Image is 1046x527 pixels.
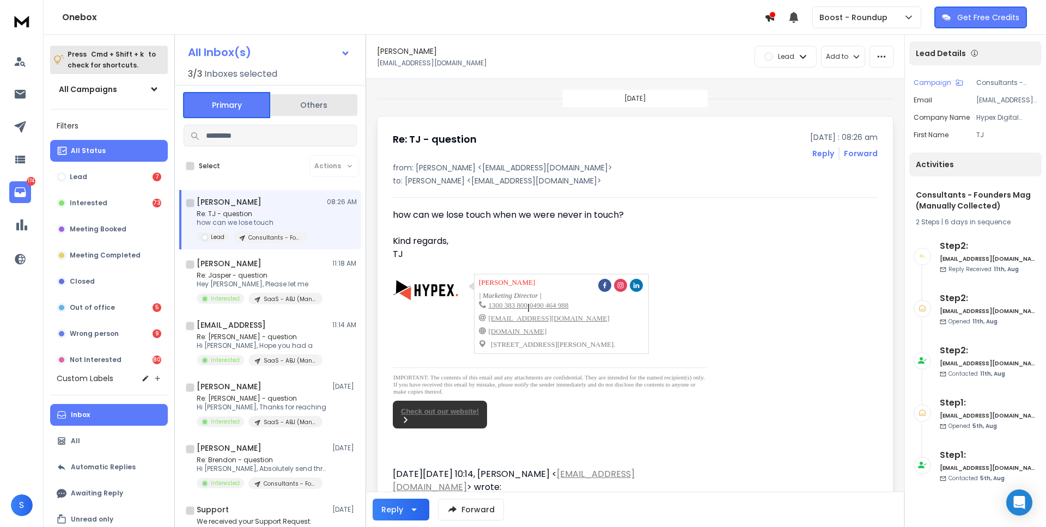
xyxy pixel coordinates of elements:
[914,131,948,139] p: First Name
[778,52,794,61] p: Lead
[916,218,1035,226] div: |
[59,84,117,95] h1: All Campaigns
[948,422,997,430] p: Opened
[393,468,711,494] div: [DATE][DATE] 10:14, [PERSON_NAME] < > wrote:
[50,166,168,188] button: Lead7
[211,356,240,364] p: Interested
[89,48,145,60] span: Cmd + Shift + k
[50,244,168,266] button: Meeting Completed
[179,41,359,63] button: All Inbox(s)
[153,199,161,207] div: 73
[71,489,123,498] p: Awaiting Reply
[976,131,1037,139] p: TJ
[948,265,1019,273] p: Reply Received
[479,291,542,299] i: | Marketing Director |
[980,370,1005,378] span: 11th, Aug
[71,515,113,524] p: Unread only
[393,401,487,429] a: Check out our website!
[71,410,90,419] p: Inbox
[914,78,951,87] p: Campaign
[50,140,168,162] button: All Status
[819,12,892,23] p: Boost - Roundup
[972,317,998,326] span: 11th, Aug
[11,11,33,31] img: logo
[50,78,168,100] button: All Campaigns
[940,307,1035,315] h6: [EMAIL_ADDRESS][DOMAIN_NAME]
[199,162,220,170] label: Select
[976,113,1037,122] p: Hypex Digital Consulting
[153,356,161,364] div: 80
[188,47,251,58] h1: All Inbox(s)
[916,217,940,226] span: 2 Steps
[630,279,643,292] img: Social icon
[940,412,1035,420] h6: [EMAIL_ADDRESS][DOMAIN_NAME]
[393,175,878,186] p: to: [PERSON_NAME] <[EMAIL_ADDRESS][DOMAIN_NAME]>
[50,297,168,318] button: Out of office5
[810,132,878,143] p: [DATE] : 08:26 am
[70,277,95,286] p: Closed
[976,96,1037,105] p: [EMAIL_ADDRESS][DOMAIN_NAME]
[50,430,168,452] button: All
[948,474,1005,482] p: Contacted
[211,479,240,487] p: Interested
[475,301,575,314] td: |
[70,251,141,260] p: Meeting Completed
[479,278,535,286] font: [PERSON_NAME]
[373,499,429,520] button: Reply
[377,59,487,68] p: [EMAIL_ADDRESS][DOMAIN_NAME]
[70,356,121,364] p: Not Interested
[197,341,323,350] p: Hi [PERSON_NAME], Hope you had a
[211,233,224,241] p: Lead
[976,78,1037,87] p: Consultants - Founders Mag (Manually Collected)
[812,148,834,159] button: Reply
[948,317,998,326] p: Opened
[940,344,1035,357] h6: Step 2 :
[980,474,1005,482] span: 5th, Aug
[50,456,168,478] button: Automatic Replies
[488,301,527,309] a: 1300 383 800
[68,49,156,71] p: Press to check for shortcuts.
[197,218,307,227] p: how can we lose touch
[264,418,316,426] p: SaaS - ABJ (Manually Collected)
[50,192,168,214] button: Interested73
[393,248,711,261] div: TJ
[393,209,711,222] div: how can we lose touch when we were never in touch?
[381,504,403,515] div: Reply
[197,197,261,207] h1: [PERSON_NAME]
[264,295,316,303] p: SaaS - ABJ (Manually Collected)
[438,499,504,520] button: Forward
[598,279,611,292] img: Social icon
[50,323,168,345] button: Wrong person9
[70,329,119,338] p: Wrong person
[197,320,266,330] h1: [EMAIL_ADDRESS]
[972,422,997,430] span: 5th, Aug
[479,327,486,334] img: website.png
[153,303,161,312] div: 5
[197,210,307,218] p: Re: TJ - question
[393,162,878,173] p: from: [PERSON_NAME] <[EMAIL_ADDRESS][DOMAIN_NAME]>
[70,173,87,181] p: Lead
[188,68,202,81] span: 3 / 3
[934,7,1027,28] button: Get Free Credits
[11,494,33,516] button: S
[327,198,357,206] p: 08:26 AM
[50,118,168,133] h3: Filters
[197,456,327,464] p: Re: Brendon - question
[197,504,229,515] h1: Support
[940,359,1035,367] h6: [EMAIL_ADDRESS][DOMAIN_NAME]
[614,279,627,292] img: Social icon
[153,329,161,338] div: 9
[377,46,437,57] h1: [PERSON_NAME]
[393,235,711,248] div: Kind regards,
[909,152,1042,176] div: Activities
[62,11,764,24] h1: Onebox
[916,48,966,59] p: Lead Details
[50,404,168,426] button: Inbox
[914,78,963,87] button: Campaign
[197,258,261,269] h1: [PERSON_NAME]
[940,240,1035,253] h6: Step 2 :
[197,443,261,454] h1: [PERSON_NAME]
[1006,489,1032,516] div: Open Intercom Messenger
[264,357,316,365] p: SaaS - ABJ (Manually Collected)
